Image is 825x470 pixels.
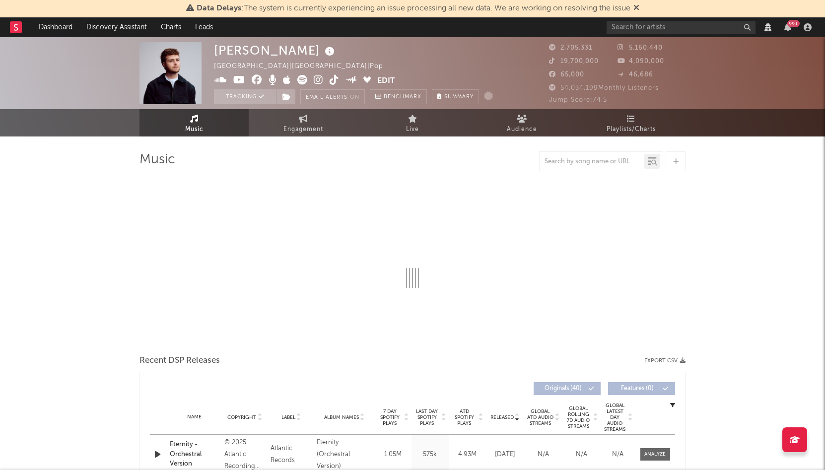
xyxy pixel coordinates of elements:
[576,109,686,136] a: Playlists/Charts
[384,91,421,103] span: Benchmark
[527,408,554,426] span: Global ATD Audio Streams
[271,443,312,467] div: Atlantic Records
[603,403,627,432] span: Global Latest Day Audio Streams
[633,4,639,12] span: Dismiss
[406,124,419,135] span: Live
[139,109,249,136] a: Music
[607,124,656,135] span: Playlists/Charts
[283,124,323,135] span: Engagement
[32,17,79,37] a: Dashboard
[608,382,675,395] button: Features(0)
[197,4,630,12] span: : The system is currently experiencing an issue processing all new data. We are working on resolv...
[350,95,359,100] em: On
[490,414,514,420] span: Released
[188,17,220,37] a: Leads
[249,109,358,136] a: Engagement
[227,414,256,420] span: Copyright
[170,440,219,469] a: Eternity - Orchestral Version
[185,124,204,135] span: Music
[358,109,467,136] a: Live
[787,20,800,27] div: 99 +
[214,89,276,104] button: Tracking
[432,89,479,104] button: Summary
[300,89,365,104] button: Email AlertsOn
[549,45,592,51] span: 2,705,331
[784,23,791,31] button: 99+
[324,414,359,420] span: Album Names
[197,4,241,12] span: Data Delays
[139,355,220,367] span: Recent DSP Releases
[377,75,395,87] button: Edit
[377,408,403,426] span: 7 Day Spotify Plays
[488,450,522,460] div: [DATE]
[618,45,663,51] span: 5,160,440
[281,414,295,420] span: Label
[370,89,427,104] a: Benchmark
[565,450,598,460] div: N/A
[549,71,584,78] span: 65,000
[618,58,664,65] span: 4,090,000
[549,97,607,103] span: Jump Score: 74.5
[451,408,478,426] span: ATD Spotify Plays
[603,450,633,460] div: N/A
[79,17,154,37] a: Discovery Assistant
[540,158,644,166] input: Search by song name or URL
[565,405,592,429] span: Global Rolling 7D Audio Streams
[540,386,586,392] span: Originals ( 40 )
[507,124,537,135] span: Audience
[154,17,188,37] a: Charts
[451,450,483,460] div: 4.93M
[644,358,686,364] button: Export CSV
[214,42,337,59] div: [PERSON_NAME]
[414,408,440,426] span: Last Day Spotify Plays
[527,450,560,460] div: N/A
[549,58,599,65] span: 19,700,000
[618,71,653,78] span: 46,686
[414,450,446,460] div: 575k
[214,61,406,72] div: [GEOGRAPHIC_DATA] | [GEOGRAPHIC_DATA] | Pop
[444,94,474,100] span: Summary
[534,382,601,395] button: Originals(40)
[607,21,756,34] input: Search for artists
[377,450,409,460] div: 1.05M
[467,109,576,136] a: Audience
[170,413,219,421] div: Name
[549,85,659,91] span: 54,034,199 Monthly Listeners
[615,386,660,392] span: Features ( 0 )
